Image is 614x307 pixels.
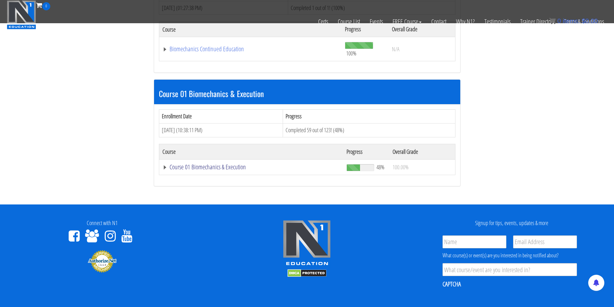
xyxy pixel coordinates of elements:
h4: Connect with N1 [5,220,200,226]
img: DMCA.com Protection Status [288,269,326,277]
a: 0 [36,1,50,9]
span: 100% [346,50,356,57]
h3: Course 01 Biomechanics & Execution [159,89,455,98]
span: 0 [42,2,50,10]
span: $ [582,17,585,25]
a: Terms & Conditions [559,10,609,33]
h4: Signup for tips, events, updates & more [414,220,609,226]
th: Course [159,144,343,159]
a: 0 items: $0.00 [549,17,598,25]
th: Overall Grade [389,144,455,159]
th: Progress [283,110,455,124]
td: Completed 59 out of 123! (48%) [283,123,455,137]
a: Events [365,10,388,33]
span: items: [563,17,580,25]
label: CAPTCHA [443,280,461,288]
img: n1-edu-logo [283,220,331,268]
span: 0 [557,17,561,25]
img: Authorize.Net Merchant - Click to Verify [88,250,117,273]
div: What course(s) or event(s) are you interested in being notified about? [443,252,577,259]
a: Course 01 Biomechanics & Execution [162,164,340,170]
input: What course/event are you interested in? [443,263,577,276]
a: Trainer Directory [515,10,559,33]
td: 100.00% [389,159,455,175]
th: Enrollment Date [159,110,283,124]
a: Certs [313,10,333,33]
input: Email Address [513,235,577,248]
bdi: 0.00 [582,17,598,25]
span: 48% [376,163,385,171]
img: n1-education [7,0,36,29]
a: Course List [333,10,365,33]
a: Biomechanics Continued Education [162,46,339,52]
a: FREE Course [388,10,426,33]
img: icon11.png [549,18,556,24]
a: Testimonials [480,10,515,33]
th: Progress [343,144,389,159]
td: [DATE] (10:38:11 PM) [159,123,283,137]
input: Name [443,235,506,248]
a: Contact [426,10,451,33]
a: Why N1? [451,10,480,33]
td: N/A [389,37,455,61]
